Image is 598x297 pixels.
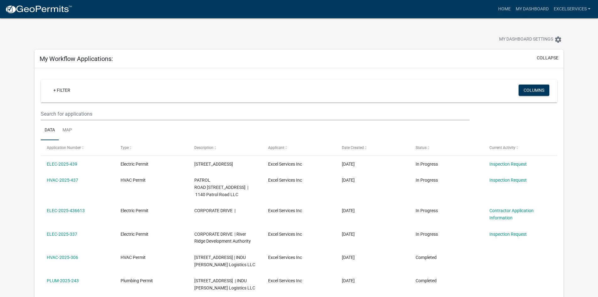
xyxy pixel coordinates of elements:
span: Excel Services Inc [268,208,302,213]
a: HVAC-2025-306 [47,255,78,260]
a: ELEC-2025-337 [47,232,77,237]
i: settings [554,36,562,43]
h5: My Workflow Applications: [40,55,113,63]
span: Type [121,146,129,150]
datatable-header-cell: Applicant [262,140,336,155]
span: 5300 State Road 62 | River Ridge MS [194,162,233,167]
span: 06/03/2025 [342,255,355,260]
span: Excel Services Inc [268,162,302,167]
a: Inspection Request [489,232,527,237]
span: CORPORATE DRIVE | River Ridge Development Authority [194,232,251,244]
span: In Progress [416,232,438,237]
a: Map [59,120,76,140]
span: My Dashboard Settings [499,36,553,43]
span: Completed [416,255,437,260]
span: Date Created [342,146,364,150]
span: In Progress [416,178,438,183]
a: My Dashboard [513,3,551,15]
span: Excel Services Inc [268,278,302,283]
span: HVAC Permit [121,255,146,260]
datatable-header-cell: Date Created [336,140,410,155]
a: Data [41,120,59,140]
span: Application Number [47,146,81,150]
datatable-header-cell: Status [409,140,483,155]
button: My Dashboard Settingssettings [494,33,567,46]
a: PLUM-2025-243 [47,278,79,283]
a: Contractor Application Information [489,208,534,220]
span: Excel Services Inc [268,232,302,237]
span: 06/12/2025 [342,232,355,237]
a: Inspection Request [489,178,527,183]
span: Excel Services Inc [268,255,302,260]
span: Applicant [268,146,284,150]
span: Current Activity [489,146,515,150]
span: 04/24/2025 [342,278,355,283]
span: 07/22/2025 [342,178,355,183]
a: excelservices [551,3,593,15]
datatable-header-cell: Application Number [41,140,115,155]
input: Search for applications [41,107,469,120]
a: + Filter [48,85,75,96]
a: HVAC-2025-437 [47,178,78,183]
span: Status [416,146,427,150]
span: HVAC Permit [121,178,146,183]
span: 950 Trey St 301 Logistics Avenue | INDU JEFIN Logistics LLC [194,255,255,267]
datatable-header-cell: Description [188,140,262,155]
span: 06/16/2025 [342,208,355,213]
span: PATROL ROAD 1140 Patrol Road | 1140 Patrol Road LLC [194,178,248,197]
button: Columns [519,85,549,96]
datatable-header-cell: Current Activity [483,140,557,155]
a: Inspection Request [489,162,527,167]
datatable-header-cell: Type [115,140,188,155]
a: ELEC-2025-439 [47,162,77,167]
span: CORPORATE DRIVE | [194,208,235,213]
span: 08/11/2025 [342,162,355,167]
a: ELEC-2025-436613 [47,208,85,213]
button: collapse [537,55,558,61]
span: Electric Permit [121,232,148,237]
span: Plumbing Permit [121,278,153,283]
span: In Progress [416,162,438,167]
span: Completed [416,278,437,283]
span: Excel Services Inc [268,178,302,183]
span: Electric Permit [121,162,148,167]
span: In Progress [416,208,438,213]
span: Electric Permit [121,208,148,213]
a: Home [496,3,513,15]
span: Description [194,146,213,150]
span: 950 Trey St 301 Logistics Avenue | INDU JEFIN Logistics LLC [194,278,255,290]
